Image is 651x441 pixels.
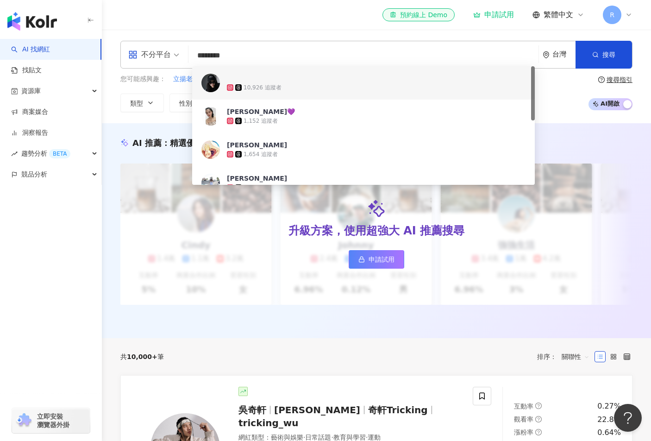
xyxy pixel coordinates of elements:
button: 立揚老師 [173,74,200,84]
span: appstore [128,50,138,59]
span: 性別 [179,100,192,107]
span: 關聯性 [562,349,589,364]
div: 22.8% [597,415,621,425]
img: KOL Avatar [201,74,220,92]
div: [PERSON_NAME] [227,174,287,183]
a: 商案媒合 [11,107,48,117]
span: environment [543,51,550,58]
div: 升級方案，使用超強大 AI 推薦搜尋 [288,223,464,239]
span: · [366,434,368,441]
div: 排序： [537,349,595,364]
div: 預約線上 Demo [390,10,447,19]
span: 類型 [130,100,143,107]
span: question-circle [535,416,542,422]
span: · [303,434,305,441]
span: 繁體中文 [544,10,573,20]
span: 精選優質網紅 [170,138,220,148]
span: 資源庫 [21,81,41,101]
a: 洞察報告 [11,128,48,138]
span: 漲粉率 [514,428,533,436]
span: question-circle [598,76,605,83]
span: 藝術與娛樂 [271,434,303,441]
span: question-circle [535,403,542,409]
span: 互動率 [514,403,533,410]
div: 共 筆 [120,353,164,360]
span: 您可能感興趣： [120,75,166,84]
div: 47,840 追蹤者 [244,184,282,192]
span: 吳奇軒 [238,404,266,416]
span: 觀看率 [514,416,533,423]
span: · [331,434,333,441]
a: 預約線上 Demo [382,8,455,21]
span: 搜尋 [602,51,615,58]
div: 0.64% [597,428,621,438]
span: 競品分析 [21,164,47,185]
img: logo [7,12,57,31]
div: 搜尋指引 [607,76,632,83]
div: 10,926 追蹤者 [244,84,282,92]
span: 日常話題 [305,434,331,441]
span: rise [11,151,18,157]
span: 奇軒Tricking [368,404,428,416]
span: question-circle [535,429,542,435]
span: 申請試用 [369,256,394,263]
span: tricking_wu [238,417,299,428]
span: 立揚老師 [173,75,199,84]
img: KOL Avatar [201,140,220,159]
div: 不分平台 [128,47,171,62]
div: 1,152 追蹤者 [244,117,278,125]
button: 搜尋 [576,41,632,69]
a: searchAI 找網紅 [11,45,50,54]
span: 教育與學習 [333,434,366,441]
a: 申請試用 [473,10,514,19]
span: 立即安裝 瀏覽器外掛 [37,412,69,429]
a: 找貼文 [11,66,42,75]
span: 趨勢分析 [21,143,70,164]
a: 申請試用 [349,250,404,269]
span: [PERSON_NAME] [274,404,360,416]
a: chrome extension立即安裝 瀏覽器外掛 [12,408,90,433]
img: chrome extension [15,413,33,428]
div: 0.27% [597,401,621,411]
button: 性別 [169,94,213,112]
span: 運動 [368,434,381,441]
img: KOL Avatar [201,107,220,126]
div: 1,654 追蹤者 [244,151,278,158]
img: KOL Avatar [201,174,220,192]
span: 10,000+ [127,353,157,360]
div: BETA [49,149,70,158]
div: [PERSON_NAME]💜 [227,107,295,116]
button: 類型 [120,94,164,112]
span: R [610,10,614,20]
div: 台灣 [552,50,576,58]
div: AI 推薦 ： [132,137,220,149]
div: [PERSON_NAME] [227,140,287,150]
iframe: Help Scout Beacon - Open [614,404,642,432]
